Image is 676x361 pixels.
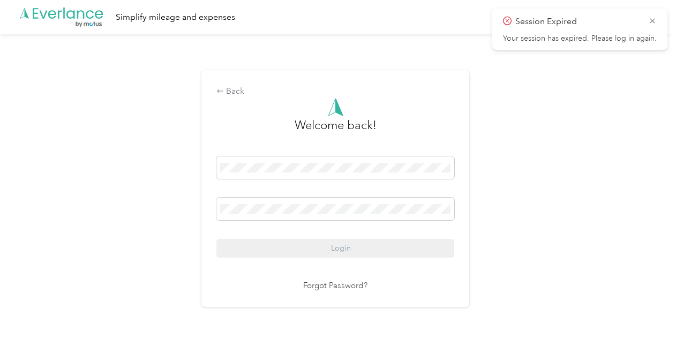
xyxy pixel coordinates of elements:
[303,280,367,292] a: Forgot Password?
[616,301,676,361] iframe: Everlance-gr Chat Button Frame
[295,116,377,145] h3: greeting
[216,85,454,98] div: Back
[116,11,235,24] div: Simplify mileage and expenses
[503,34,657,43] p: Your session has expired. Please log in again.
[515,15,641,28] p: Session Expired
